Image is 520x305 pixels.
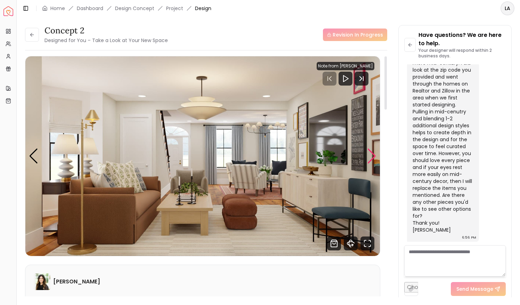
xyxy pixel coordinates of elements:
[42,5,211,12] nav: breadcrumb
[327,236,341,250] svg: Shop Products from this design
[341,74,350,83] svg: Play
[34,273,50,290] img: Christina Manzo
[344,236,358,250] svg: 360 View
[317,62,374,70] div: Note from [PERSON_NAME]
[355,72,368,86] svg: Next Track
[53,278,100,286] h6: [PERSON_NAME]
[195,5,211,12] span: Design
[3,6,13,16] a: Spacejoy
[413,4,472,233] div: Hi [PERSON_NAME], I will see if our 3D team can manually render the sofa darker - it is showing u...
[25,56,380,256] img: Design Render 1
[419,48,506,59] p: Your designer will respond within 2 business days.
[77,5,103,12] a: Dashboard
[419,31,506,48] p: Have questions? We are here to help.
[367,149,376,164] div: Next slide
[25,56,380,256] div: 2 / 6
[360,236,374,250] svg: Fullscreen
[3,6,13,16] img: Spacejoy Logo
[501,1,514,15] button: LA
[50,5,65,12] a: Home
[25,56,380,256] div: Carousel
[115,5,154,12] li: Design Concept
[44,25,168,36] h3: Concept 2
[462,234,476,241] div: 6:56 PM
[44,37,168,44] small: Designed for You – Take a Look at Your New Space
[29,149,38,164] div: Previous slide
[166,5,183,12] a: Project
[501,2,514,15] span: LA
